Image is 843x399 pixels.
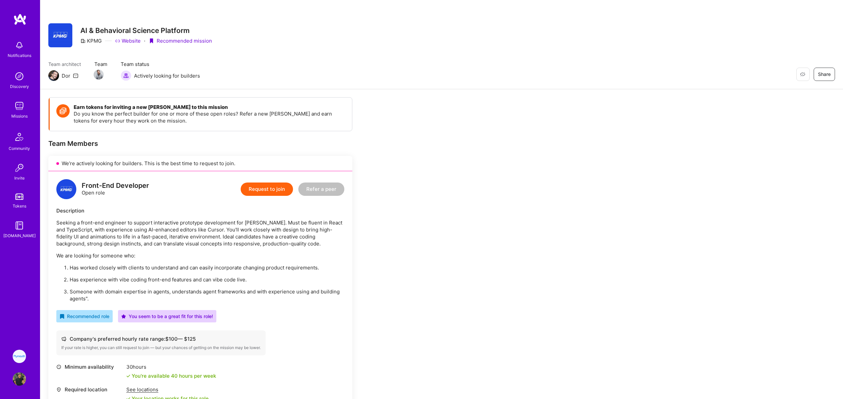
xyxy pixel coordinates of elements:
[814,68,835,81] button: Share
[48,139,352,148] div: Team Members
[56,252,344,259] p: We are looking for someone who:
[56,179,76,199] img: logo
[134,72,200,79] span: Actively looking for builders
[126,374,130,378] i: icon Check
[13,39,26,52] img: bell
[126,372,216,379] div: You're available 40 hours per week
[818,71,831,78] span: Share
[144,37,145,44] div: ·
[13,372,26,386] img: User Avatar
[13,99,26,113] img: teamwork
[56,387,61,392] i: icon Location
[121,70,131,81] img: Actively looking for builders
[48,23,72,47] img: Company Logo
[80,37,102,44] div: KPMG
[126,386,209,393] div: See locations
[56,363,123,370] div: Minimum availability
[73,73,78,78] i: icon Mail
[13,161,26,175] img: Invite
[80,38,86,44] i: icon CompanyGray
[115,37,141,44] a: Website
[82,182,149,196] div: Open role
[13,70,26,83] img: discovery
[94,69,103,80] a: Team Member Avatar
[82,182,149,189] div: Front-End Developer
[94,61,107,68] span: Team
[3,232,36,239] div: [DOMAIN_NAME]
[56,104,70,118] img: Token icon
[11,372,28,386] a: User Avatar
[13,219,26,232] img: guide book
[56,364,61,369] i: icon Clock
[8,52,31,59] div: Notifications
[61,345,261,350] div: If your rate is higher, you can still request to join — but your chances of getting on the missio...
[62,72,70,79] div: Dor
[94,70,104,80] img: Team Member Avatar
[48,70,59,81] img: Team Architect
[48,61,81,68] span: Team architect
[15,194,23,200] img: tokens
[149,38,154,44] i: icon PurpleRibbon
[121,61,200,68] span: Team status
[13,202,26,209] div: Tokens
[74,110,345,124] p: Do you know the perfect builder for one or more of these open roles? Refer a new [PERSON_NAME] an...
[70,288,344,302] p: Someone with domain expertise in agents, understands agent frameworks and with experience using a...
[14,175,25,182] div: Invite
[11,350,28,363] a: Plymouth: Fullstack developer to help build a global mobility platform
[74,104,345,110] h4: Earn tokens for inviting a new [PERSON_NAME] to this mission
[61,335,261,342] div: Company's preferred hourly rate range: $ 100 — $ 125
[121,313,213,320] div: You seem to be a great fit for this role!
[149,37,212,44] div: Recommended mission
[11,113,28,120] div: Missions
[241,183,293,196] button: Request to join
[80,26,212,35] h3: AI & Behavioral Science Platform
[9,145,30,152] div: Community
[121,314,126,319] i: icon PurpleStar
[56,219,344,247] p: Seeking a front-end engineer to support interactive prototype development for [PERSON_NAME]. Must...
[126,363,216,370] div: 30 hours
[60,313,109,320] div: Recommended role
[61,336,66,341] i: icon Cash
[60,314,64,319] i: icon RecommendedBadge
[298,183,344,196] button: Refer a peer
[48,156,352,171] div: We’re actively looking for builders. This is the best time to request to join.
[11,129,27,145] img: Community
[70,264,344,271] p: Has worked closely with clients to understand and can easily incorporate changing product require...
[10,83,29,90] div: Discovery
[800,72,805,77] i: icon EyeClosed
[70,276,344,283] p: Has experience with vibe coding front-end features and can vibe code live.
[56,386,123,393] div: Required location
[13,350,26,363] img: Plymouth: Fullstack developer to help build a global mobility platform
[13,13,27,25] img: logo
[56,207,344,214] div: Description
